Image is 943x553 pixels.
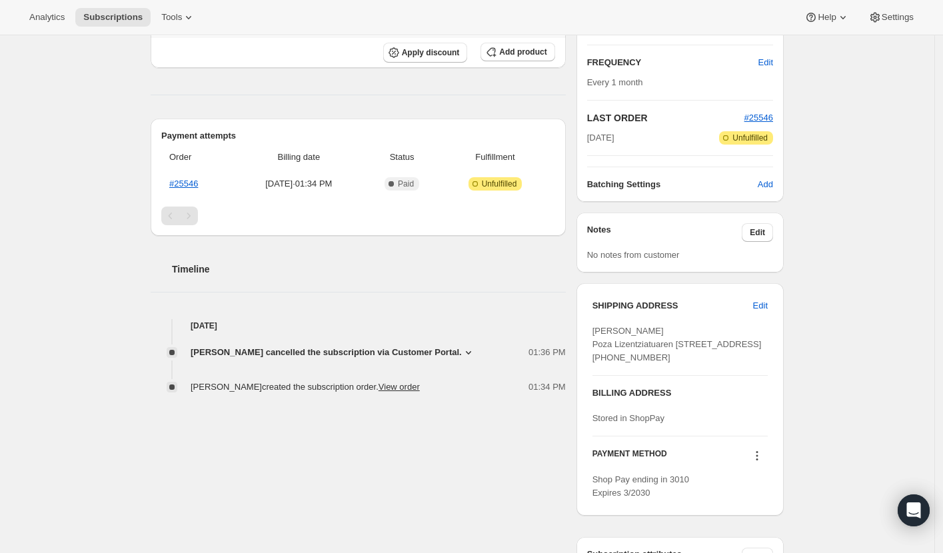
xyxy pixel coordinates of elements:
span: 01:34 PM [528,380,566,394]
span: Edit [758,56,773,69]
span: Every 1 month [587,77,643,87]
button: Add product [480,43,554,61]
h3: BILLING ADDRESS [592,386,768,400]
span: Add product [499,47,546,57]
button: Analytics [21,8,73,27]
h3: PAYMENT METHOD [592,448,667,466]
h2: Timeline [172,263,566,276]
span: [PERSON_NAME] Poza Lizentziatuaren [STREET_ADDRESS] [PHONE_NUMBER] [592,326,762,362]
a: View order [379,382,420,392]
nav: Pagination [161,207,555,225]
span: 01:36 PM [528,346,566,359]
h2: FREQUENCY [587,56,758,69]
span: Help [818,12,836,23]
button: Edit [745,295,776,316]
a: #25546 [744,113,773,123]
span: [DATE] · 01:34 PM [237,177,361,191]
span: [PERSON_NAME] created the subscription order. [191,382,420,392]
h4: [DATE] [151,319,566,332]
span: Tools [161,12,182,23]
h2: LAST ORDER [587,111,744,125]
button: Help [796,8,857,27]
h3: Notes [587,223,742,242]
a: #25546 [169,179,198,189]
span: Status [369,151,435,164]
h6: Batching Settings [587,178,758,191]
span: [PERSON_NAME] cancelled the subscription via Customer Portal. [191,346,462,359]
span: Stored in ShopPay [592,413,664,423]
span: Unfulfilled [482,179,517,189]
h2: Payment attempts [161,129,555,143]
span: Paid [398,179,414,189]
button: Add [750,174,781,195]
span: Settings [882,12,914,23]
h3: SHIPPING ADDRESS [592,299,753,312]
div: Open Intercom Messenger [898,494,930,526]
span: Edit [753,299,768,312]
span: Fulfillment [443,151,546,164]
span: [DATE] [587,131,614,145]
button: Apply discount [383,43,468,63]
span: Subscriptions [83,12,143,23]
span: Apply discount [402,47,460,58]
span: No notes from customer [587,250,680,260]
span: Shop Pay ending in 3010 Expires 3/2030 [592,474,689,498]
button: [PERSON_NAME] cancelled the subscription via Customer Portal. [191,346,475,359]
button: Subscriptions [75,8,151,27]
button: Tools [153,8,203,27]
span: Add [758,178,773,191]
span: Analytics [29,12,65,23]
button: Settings [860,8,922,27]
span: Edit [750,227,765,238]
button: Edit [750,52,781,73]
button: Edit [742,223,773,242]
span: Billing date [237,151,361,164]
th: Order [161,143,233,172]
span: Unfulfilled [732,133,768,143]
button: #25546 [744,111,773,125]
